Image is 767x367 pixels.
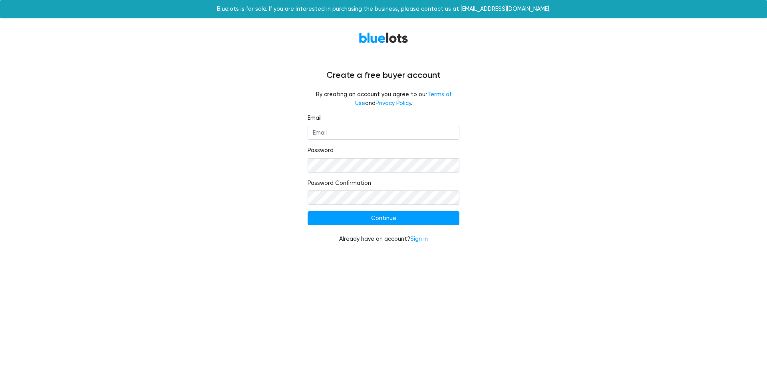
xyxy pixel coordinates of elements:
a: BlueLots [359,32,408,44]
input: Continue [308,211,459,226]
label: Password Confirmation [308,179,371,188]
a: Terms of Use [355,91,451,107]
a: Sign in [410,236,428,242]
fieldset: By creating an account you agree to our and . [308,90,459,107]
input: Email [308,126,459,140]
div: Already have an account? [308,235,459,244]
label: Password [308,146,334,155]
a: Privacy Policy [376,100,411,107]
h4: Create a free buyer account [144,70,623,81]
label: Email [308,114,322,123]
